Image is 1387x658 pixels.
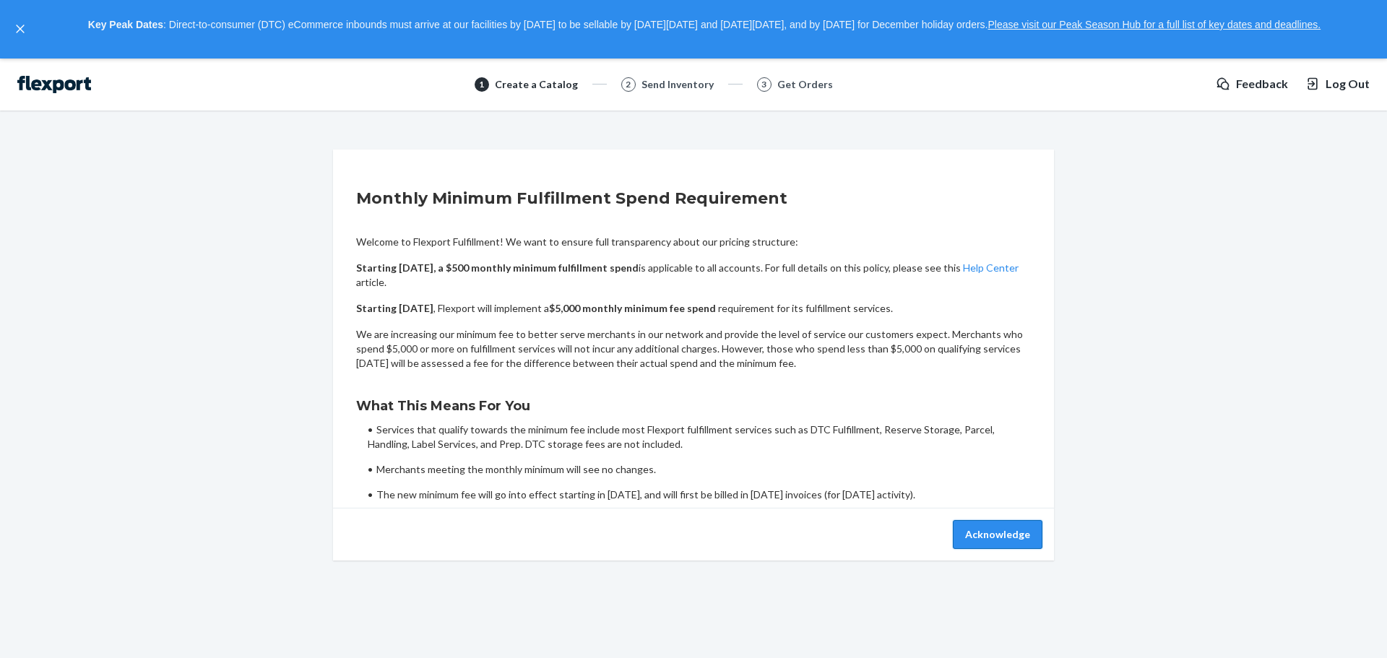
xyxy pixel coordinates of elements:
[641,77,714,92] div: Send Inventory
[356,261,1031,290] p: is applicable to all accounts. For full details on this policy, please see this article.
[356,235,1031,249] p: Welcome to Flexport Fulfillment! We want to ensure full transparency about our pricing structure:
[549,302,716,314] b: $5,000 monthly minimum fee spend
[988,19,1321,30] a: Please visit our Peak Season Hub for a full list of key dates and deadlines.
[13,22,27,36] button: close,
[368,423,1031,451] li: Services that qualify towards the minimum fee include most Flexport fulfillment services such as ...
[495,77,578,92] div: Create a Catalog
[17,76,91,93] img: Flexport logo
[777,77,833,92] div: Get Orders
[88,19,163,30] strong: Key Peak Dates
[356,302,433,314] b: Starting [DATE]
[368,488,1031,502] li: The new minimum fee will go into effect starting in [DATE], and will first be billed in [DATE] in...
[35,13,1374,38] p: : Direct-to-consumer (DTC) eCommerce inbounds must arrive at our facilities by [DATE] to be sella...
[356,261,639,274] b: Starting [DATE], a $500 monthly minimum fulfillment spend
[356,327,1031,371] p: We are increasing our minimum fee to better serve merchants in our network and provide the level ...
[1326,76,1370,92] span: Log Out
[479,78,484,90] span: 1
[963,261,1019,274] a: Help Center
[1216,76,1288,92] a: Feedback
[356,187,1031,210] h2: Monthly Minimum Fulfillment Spend Requirement
[761,78,766,90] span: 3
[626,78,631,90] span: 2
[1236,76,1288,92] span: Feedback
[368,462,1031,477] li: Merchants meeting the monthly minimum will see no changes.
[356,397,1031,415] h3: What This Means For You
[356,301,1031,316] p: , Flexport will implement a requirement for its fulfillment services.
[953,520,1042,549] button: Acknowledge
[1305,76,1370,92] button: Log Out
